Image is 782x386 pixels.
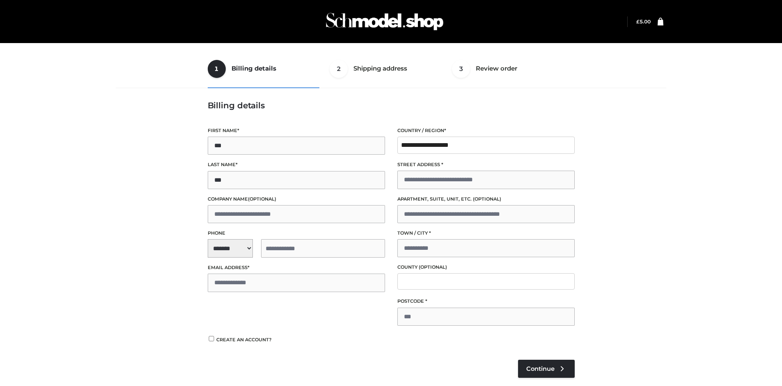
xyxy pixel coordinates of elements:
[636,18,651,25] bdi: 5.00
[216,337,272,343] span: Create an account?
[208,127,385,135] label: First name
[397,229,575,237] label: Town / City
[397,161,575,169] label: Street address
[636,18,640,25] span: £
[323,5,446,38] img: Schmodel Admin 964
[208,264,385,272] label: Email address
[208,100,575,110] h3: Billing details
[397,127,575,135] label: Country / Region
[208,229,385,237] label: Phone
[419,264,447,270] span: (optional)
[248,196,276,202] span: (optional)
[473,196,501,202] span: (optional)
[397,195,575,203] label: Apartment, suite, unit, etc.
[518,360,575,378] a: Continue
[397,297,575,305] label: Postcode
[397,263,575,271] label: County
[208,195,385,203] label: Company name
[208,161,385,169] label: Last name
[208,336,215,341] input: Create an account?
[636,18,651,25] a: £5.00
[526,365,555,372] span: Continue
